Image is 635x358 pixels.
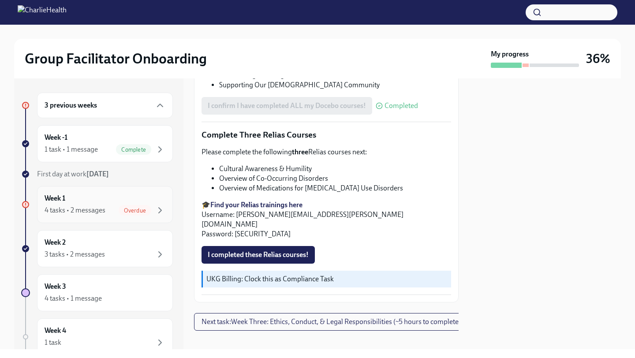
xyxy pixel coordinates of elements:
[45,338,61,347] div: 1 task
[37,93,173,118] div: 3 previous weeks
[45,238,66,247] h6: Week 2
[45,145,98,154] div: 1 task • 1 message
[210,201,303,209] a: Find your Relias trainings here
[219,80,451,90] li: Supporting Our [DEMOGRAPHIC_DATA] Community
[208,250,309,259] span: I completed these Relias courses!
[45,133,67,142] h6: Week -1
[385,102,418,109] span: Completed
[86,170,109,178] strong: [DATE]
[21,186,173,223] a: Week 14 tasks • 2 messagesOverdue
[25,50,207,67] h2: Group Facilitator Onboarding
[45,205,105,215] div: 4 tasks • 2 messages
[219,164,451,174] li: Cultural Awareness & Humility
[202,200,451,239] p: 🎓 Username: [PERSON_NAME][EMAIL_ADDRESS][PERSON_NAME][DOMAIN_NAME] Password: [SECURITY_DATA]
[21,169,173,179] a: First day at work[DATE]
[202,147,451,157] p: Please complete the following Relias courses next:
[202,246,315,264] button: I completed these Relias courses!
[202,317,461,326] span: Next task : Week Three: Ethics, Conduct, & Legal Responsibilities (~5 hours to complete)
[45,326,66,336] h6: Week 4
[116,146,151,153] span: Complete
[21,274,173,311] a: Week 34 tasks • 1 message
[219,174,451,183] li: Overview of Co-Occurring Disorders
[45,101,97,110] h6: 3 previous weeks
[219,183,451,193] li: Overview of Medications for [MEDICAL_DATA] Use Disorders
[45,282,66,291] h6: Week 3
[45,250,105,259] div: 3 tasks • 2 messages
[21,318,173,355] a: Week 41 task
[21,230,173,267] a: Week 23 tasks • 2 messages
[119,207,151,214] span: Overdue
[45,194,65,203] h6: Week 1
[206,274,448,284] p: UKG Billing: Clock this as Compliance Task
[18,5,67,19] img: CharlieHealth
[586,51,610,67] h3: 36%
[194,313,468,331] button: Next task:Week Three: Ethics, Conduct, & Legal Responsibilities (~5 hours to complete)
[491,49,529,59] strong: My progress
[202,129,451,141] p: Complete Three Relias Courses
[37,170,109,178] span: First day at work
[45,294,102,303] div: 4 tasks • 1 message
[21,125,173,162] a: Week -11 task • 1 messageComplete
[292,148,308,156] strong: three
